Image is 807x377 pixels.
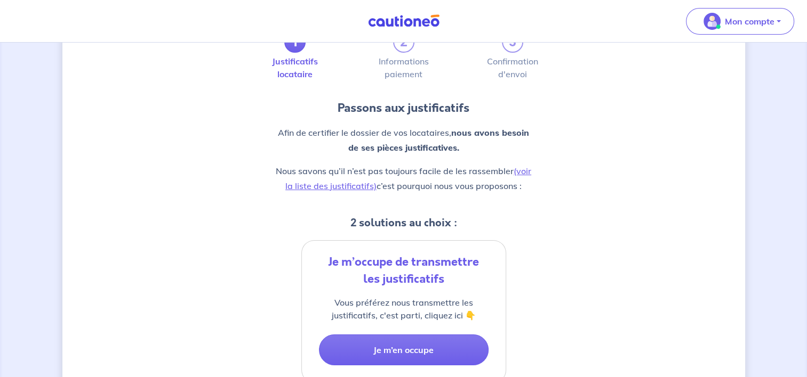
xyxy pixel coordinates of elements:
[704,13,721,30] img: illu_account_valid_menu.svg
[276,163,532,193] p: Nous savons qu’il n’est pas toujours facile de les rassembler c’est pourquoi nous vous proposons :
[725,15,774,28] p: Mon compte
[393,57,414,78] label: Informations paiement
[284,57,306,78] label: Justificatifs locataire
[364,14,444,28] img: Cautioneo
[319,253,489,288] div: Je m’occupe de transmettre les justificatifs
[502,57,523,78] label: Confirmation d'envoi
[319,334,489,365] button: Je m’en occupe
[338,100,469,117] p: Passons aux justificatifs
[319,296,489,322] p: Vous préférez nous transmettre les justificatifs, c'est parti, cliquez ici 👇
[686,8,794,35] button: illu_account_valid_menu.svgMon compte
[276,215,532,232] h5: 2 solutions au choix :
[276,125,532,155] p: Afin de certifier le dossier de vos locataires,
